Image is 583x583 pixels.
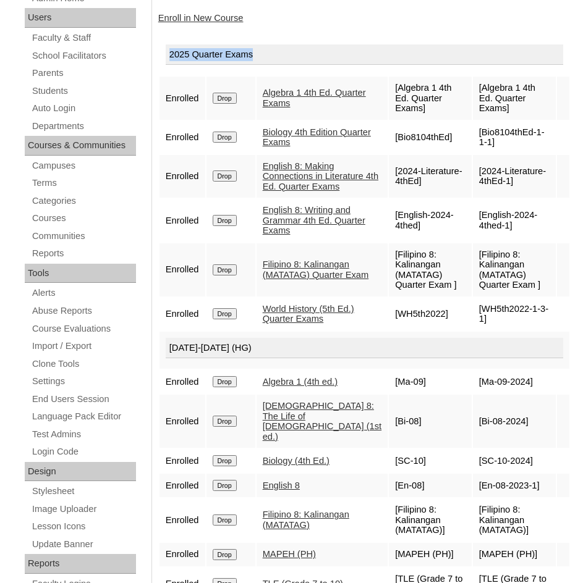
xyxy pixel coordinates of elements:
td: [Algebra 1 4th Ed. Quarter Exams] [473,77,556,120]
input: Drop [213,416,237,427]
a: Test Admins [31,427,136,442]
a: Students [31,83,136,99]
div: 2025 Quarter Exams [166,44,563,65]
a: Departments [31,119,136,134]
input: Drop [213,376,237,387]
a: School Facilitators [31,48,136,64]
a: Alerts [31,285,136,301]
a: End Users Session [31,392,136,407]
td: [2024-Literature-4thEd] [389,155,472,198]
td: [MAPEH (PH)] [389,543,472,566]
div: Design [25,462,136,482]
td: Enrolled [160,121,205,154]
a: Reports [31,246,136,261]
a: Course Evaluations [31,321,136,337]
a: MAPEH (PH) [263,549,316,559]
a: Enroll in New Course [158,13,244,23]
td: [En-08] [389,474,472,497]
a: Clone Tools [31,356,136,372]
a: Update Banner [31,537,136,552]
td: [MAPEH (PH)] [473,543,556,566]
a: Algebra 1 (4th ed.) [263,377,338,387]
td: Enrolled [160,155,205,198]
td: [Filipino 8: Kalinangan (MATATAG)] [389,498,472,542]
td: [Bi-08-2024] [473,395,556,448]
td: [Bi-08] [389,395,472,448]
td: Enrolled [160,498,205,542]
td: Enrolled [160,543,205,566]
input: Drop [213,264,237,275]
input: Drop [213,480,237,491]
input: Drop [213,308,237,319]
div: Courses & Communities [25,136,136,156]
td: [Algebra 1 4th Ed. Quarter Exams] [389,77,472,120]
a: Communities [31,229,136,244]
div: Tools [25,264,136,283]
td: [English-2024-4thed-1] [473,199,556,242]
a: Faculty & Staff [31,30,136,46]
a: Filipino 8: Kalinangan (MATATAG) [263,510,349,530]
td: [Bio8104thEd-1-1-1] [473,121,556,154]
td: [Filipino 8: Kalinangan (MATATAG) Quarter Exam ] [473,243,556,296]
a: Filipino 8: Kalinangan (MATATAG) Quarter Exam [263,259,369,280]
td: Enrolled [160,77,205,120]
a: Settings [31,374,136,389]
td: [Bio8104thEd] [389,121,472,154]
a: Language Pack Editor [31,409,136,424]
td: Enrolled [160,199,205,242]
a: English 8: Making Connections in Literature 4th Ed. Quarter Exams [263,161,378,191]
input: Drop [213,170,237,182]
a: Image Uploader [31,501,136,517]
a: Categories [31,193,136,209]
div: Reports [25,554,136,574]
td: [SC-10] [389,449,472,472]
td: Enrolled [160,243,205,296]
td: [Ma-09-2024] [473,370,556,393]
input: Drop [213,549,237,560]
a: Biology 4th Edition Quarter Exams [263,127,371,148]
td: [Filipino 8: Kalinangan (MATATAG) Quarter Exam ] [389,243,472,296]
input: Drop [213,455,237,466]
a: Algebra 1 4th Ed. Quarter Exams [263,88,366,108]
td: [En-08-2023-1] [473,474,556,497]
a: World History (5th Ed.) Quarter Exams [263,304,354,324]
a: English 8 [263,480,300,490]
input: Drop [213,215,237,226]
td: [WH5th2022-1-3-1] [473,298,556,330]
a: [DEMOGRAPHIC_DATA] 8: The Life of [DEMOGRAPHIC_DATA] (1st ed.) [263,401,381,442]
input: Drop [213,132,237,143]
td: [Filipino 8: Kalinangan (MATATAG)] [473,498,556,542]
td: Enrolled [160,395,205,448]
td: [Ma-09] [389,370,472,393]
input: Drop [213,93,237,104]
a: Parents [31,65,136,81]
td: [WH5th2022] [389,298,472,330]
a: English 8: Writing and Grammar 4th Ed. Quarter Exams [263,205,365,235]
a: Abuse Reports [31,303,136,319]
td: [SC-10-2024] [473,449,556,472]
div: Users [25,8,136,28]
a: Biology (4th Ed.) [263,456,330,466]
a: Auto Login [31,101,136,116]
a: Campuses [31,158,136,174]
td: [2024-Literature-4thEd-1] [473,155,556,198]
td: Enrolled [160,449,205,472]
td: Enrolled [160,298,205,330]
a: Import / Export [31,338,136,354]
a: Login Code [31,444,136,459]
a: Lesson Icons [31,519,136,534]
input: Drop [213,514,237,526]
div: [DATE]-[DATE] (HG) [166,338,563,359]
a: Courses [31,211,136,226]
td: [English-2024-4thed] [389,199,472,242]
a: Stylesheet [31,484,136,499]
td: Enrolled [160,370,205,393]
td: Enrolled [160,474,205,497]
a: Terms [31,175,136,191]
